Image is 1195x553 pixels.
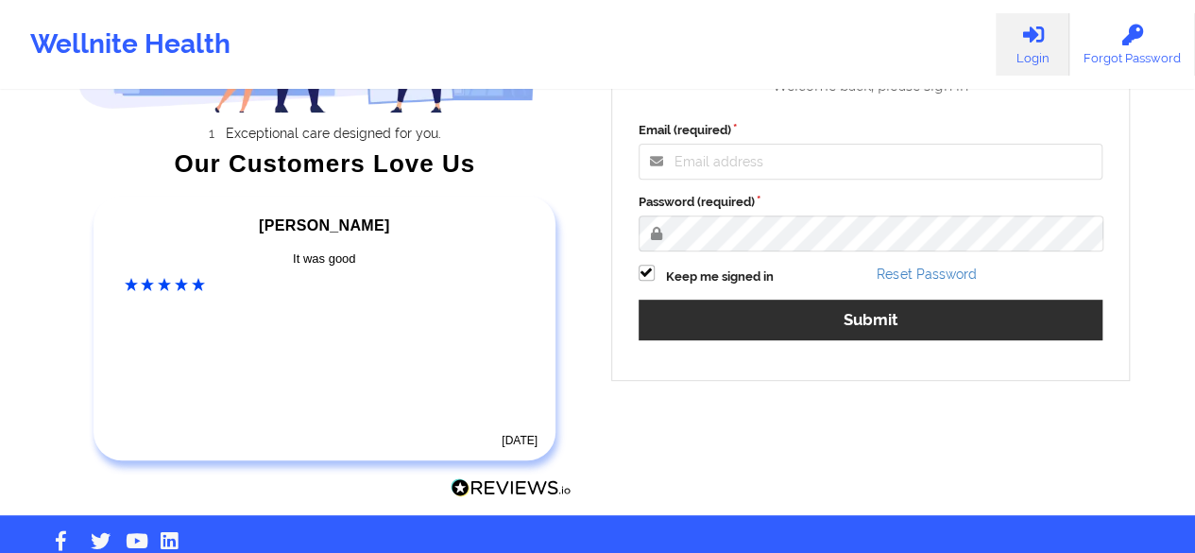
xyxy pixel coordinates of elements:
[259,217,389,233] span: [PERSON_NAME]
[95,126,572,141] li: Exceptional care designed for you.
[78,154,572,173] div: Our Customers Love Us
[502,434,538,447] time: [DATE]
[451,478,572,498] img: Reviews.io Logo
[451,478,572,503] a: Reviews.io Logo
[639,121,1103,140] label: Email (required)
[996,13,1069,76] a: Login
[125,250,525,268] div: It was good
[639,193,1103,212] label: Password (required)
[639,300,1103,340] button: Submit
[666,268,774,286] label: Keep me signed in
[639,144,1103,180] input: Email address
[877,267,976,282] a: Reset Password
[1069,13,1195,76] a: Forgot Password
